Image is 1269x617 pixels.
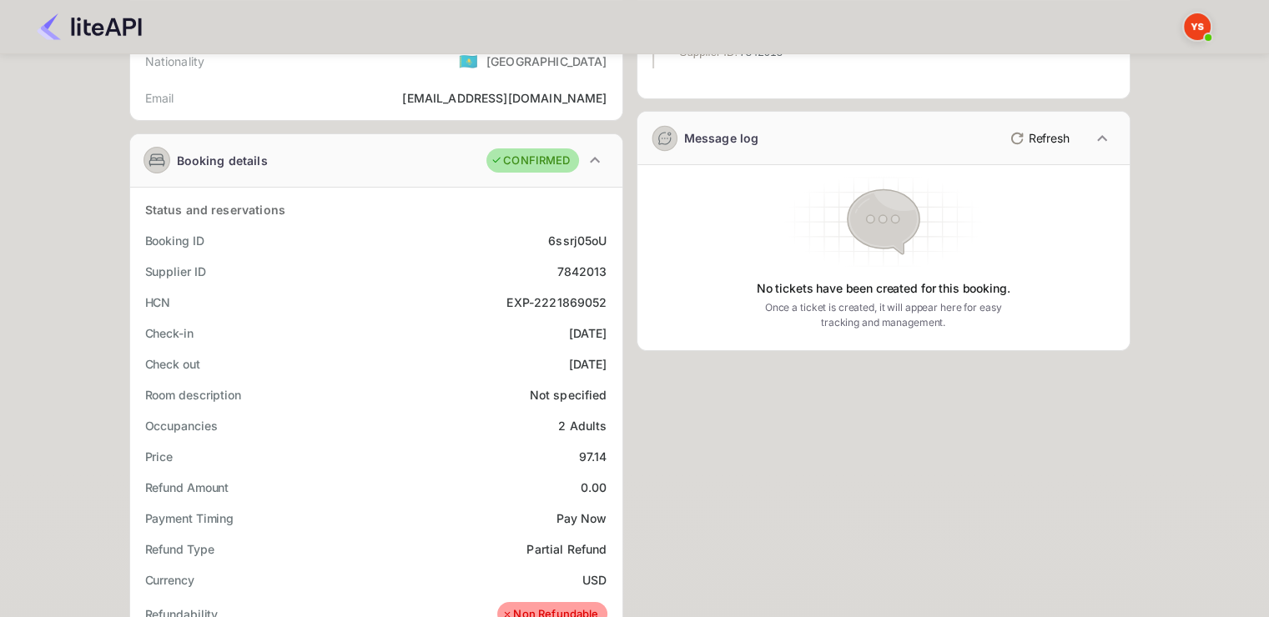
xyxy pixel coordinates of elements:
div: 7842013 [556,263,607,280]
div: Room description [145,386,241,404]
button: Refresh [1000,125,1076,152]
div: Pay Now [556,509,607,527]
div: HCN [145,293,171,311]
div: Status and reservations [145,201,285,218]
div: USD [582,571,607,589]
p: Once a ticket is created, it will appear here for easy tracking and management. [752,300,1015,330]
div: Price [145,448,174,465]
div: Partial Refund [526,540,607,558]
div: Booking ID [145,232,204,249]
img: Yandex Support [1184,13,1211,40]
div: Email [145,89,174,107]
div: [DATE] [569,355,607,373]
div: Nationality [145,53,205,70]
div: Check out [145,355,200,373]
div: Message log [684,129,759,147]
div: [GEOGRAPHIC_DATA] [486,53,607,70]
div: Booking details [177,152,268,169]
div: 6ssrj05oU [548,232,607,249]
div: Not specified [530,386,607,404]
div: Supplier ID [145,263,206,280]
div: CONFIRMED [491,153,570,169]
div: Refund Type [145,540,214,558]
div: Currency [145,571,194,589]
span: United States [459,46,478,76]
div: 97.14 [579,448,607,465]
div: 2 Adults [558,417,607,434]
div: Refund Amount [145,479,229,496]
div: Payment Timing [145,509,234,527]
div: 0.00 [581,479,607,496]
div: [DATE] [569,324,607,342]
div: Check-in [145,324,194,342]
div: Occupancies [145,417,218,434]
img: LiteAPI Logo [37,13,142,40]
p: Refresh [1029,129,1070,147]
div: [EMAIL_ADDRESS][DOMAIN_NAME] [402,89,607,107]
p: No tickets have been created for this booking. [757,280,1010,297]
div: EXP-2221869052 [506,293,607,311]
